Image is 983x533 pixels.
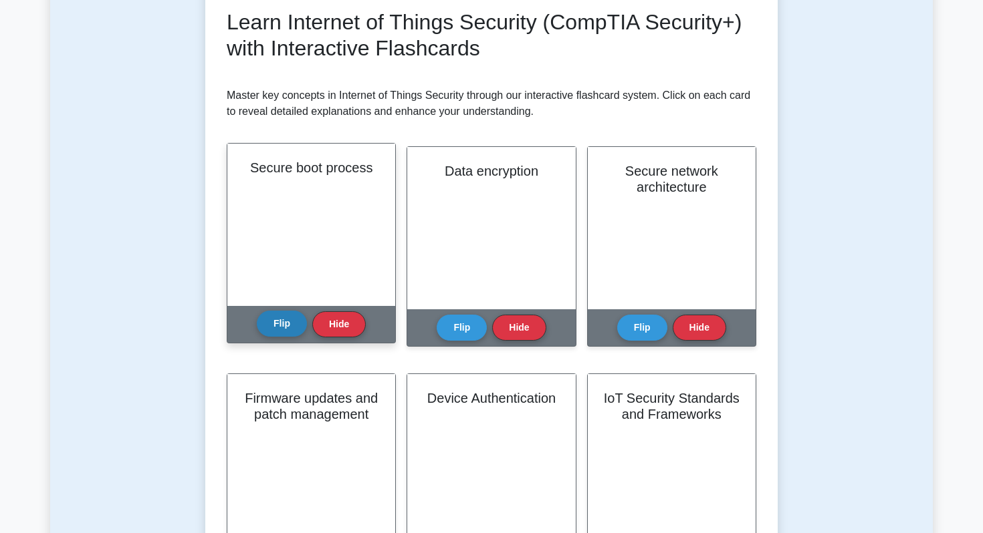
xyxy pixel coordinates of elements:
h2: IoT Security Standards and Frameworks [604,390,740,422]
button: Flip [437,315,487,341]
button: Hide [673,315,726,341]
button: Flip [617,315,667,341]
h2: Device Authentication [423,390,559,406]
h2: Data encryption [423,163,559,179]
h2: Learn Internet of Things Security (CompTIA Security+) with Interactive Flashcards [227,9,756,61]
button: Hide [312,311,366,337]
h2: Secure boot process [243,160,379,176]
h2: Firmware updates and patch management [243,390,379,422]
h2: Secure network architecture [604,163,740,195]
button: Flip [257,311,307,337]
button: Hide [492,315,546,341]
p: Master key concepts in Internet of Things Security through our interactive flashcard system. Clic... [227,87,756,120]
